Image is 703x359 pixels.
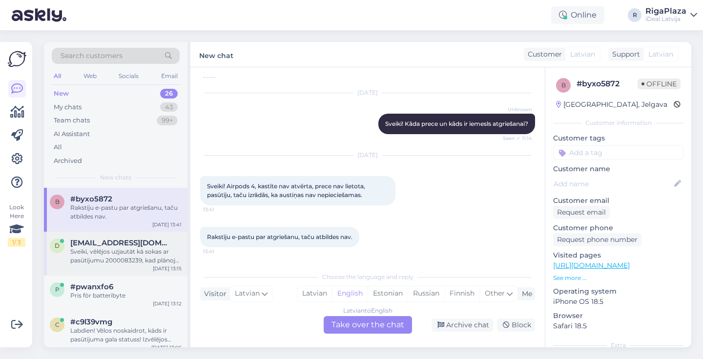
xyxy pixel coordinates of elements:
[235,288,260,299] span: Latvian
[52,70,63,82] div: All
[61,51,123,61] span: Search customers
[553,274,683,282] p: See more ...
[645,7,686,15] div: RigaPlaza
[199,48,233,61] label: New chat
[152,221,182,228] div: [DATE] 13:41
[200,273,535,281] div: Choose the language and reply
[645,7,697,23] a: RigaPlazaiDeal Latvija
[518,289,532,299] div: Me
[561,81,566,89] span: b
[553,164,683,174] p: Customer name
[553,297,683,307] p: iPhone OS 18.5
[497,319,535,332] div: Block
[82,70,99,82] div: Web
[70,291,182,300] div: Pris för batteribyte
[343,306,393,315] div: Latvian to English
[100,173,131,182] span: New chats
[55,321,60,328] span: c
[324,316,412,334] div: Take over the chat
[70,318,112,326] span: #c9l39vmg
[553,233,641,246] div: Request phone number
[54,116,90,125] div: Team chats
[8,203,25,247] div: Look Here
[648,49,673,60] span: Latvian
[117,70,141,82] div: Socials
[54,156,82,166] div: Archived
[553,341,683,350] div: Extra
[55,198,60,205] span: b
[203,206,240,213] span: 13:41
[553,311,683,321] p: Browser
[200,88,535,97] div: [DATE]
[207,233,352,240] span: Rakstīju e-pastu par atgriešanu, taču atbildes nav.
[553,286,683,297] p: Operating system
[54,89,69,99] div: New
[200,289,227,299] div: Visitor
[153,300,182,307] div: [DATE] 13:12
[553,223,683,233] p: Customer phone
[151,344,182,351] div: [DATE] 13:06
[432,319,493,332] div: Archive chat
[553,133,683,143] p: Customer tags
[553,261,630,270] a: [URL][DOMAIN_NAME]
[54,142,62,152] div: All
[160,102,178,112] div: 43
[70,326,182,344] div: Labdien! Vēlos noskaidrot, kāds ir pasūtījuma gala statuss! Izvēlējos apmaksu ar SmartDeal, nauda...
[553,206,610,219] div: Request email
[8,238,25,247] div: 1 / 3
[645,15,686,23] div: iDeal Latvija
[55,286,60,293] span: p
[297,286,332,301] div: Latvian
[55,242,60,249] span: d
[160,89,178,99] div: 26
[496,106,532,113] span: Unknown
[628,8,641,22] div: R
[368,286,408,301] div: Estonian
[553,196,683,206] p: Customer email
[153,265,182,272] div: [DATE] 13:15
[553,250,683,260] p: Visited pages
[608,49,640,60] div: Support
[485,289,505,298] span: Other
[207,182,367,199] span: Sveiki! Airpods 4, kastīte nav atvērta, prece nav lietota, pasūtīju, taču izrādās, ka austiņas na...
[554,179,672,189] input: Add name
[332,286,368,301] div: English
[408,286,444,301] div: Russian
[8,50,26,68] img: Askly Logo
[70,195,112,203] span: #byxo5872
[70,203,182,221] div: Rakstīju e-pastu par atgriešanu, taču atbildes nav.
[70,247,182,265] div: Sveiki, vēlējos uzjautāt kā sokas ar pasūtījumu 2000083239, kad plānojas būt gatavs?
[577,78,638,90] div: # byxo5872
[551,6,604,24] div: Online
[638,79,681,89] span: Offline
[444,286,479,301] div: Finnish
[496,135,532,142] span: Seen ✓ 11:14
[556,100,667,110] div: [GEOGRAPHIC_DATA], Jelgava
[385,120,528,127] span: Sveiki! Kāda prece un kāds ir iemesls atgriešanai?
[553,119,683,127] div: Customer information
[524,49,562,60] div: Customer
[54,102,82,112] div: My chats
[570,49,595,60] span: Latvian
[553,145,683,160] input: Add a tag
[70,239,172,247] span: dunchiiks@outlook.com
[553,321,683,331] p: Safari 18.5
[200,151,535,160] div: [DATE]
[157,116,178,125] div: 99+
[54,129,90,139] div: AI Assistant
[203,248,240,255] span: 13:41
[159,70,180,82] div: Email
[70,282,113,291] span: #pwanxfo6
